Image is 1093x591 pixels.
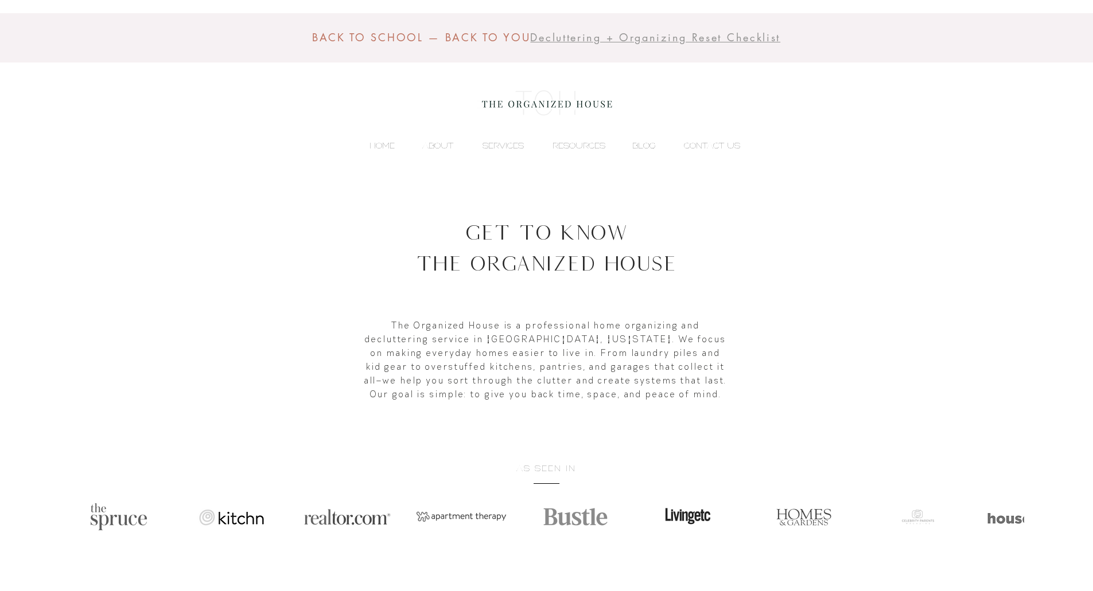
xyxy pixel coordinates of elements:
h1: Get to Know The Organized House [266,217,827,279]
span: BACK TO SCHOOL — BACK TO YOU [312,30,531,44]
a: CONTACT US [662,137,746,154]
span: ——— [534,479,559,488]
p: BLOG [627,137,662,154]
a: HOME [347,137,400,154]
a: ABOUT [400,137,459,154]
p: The Organized House is a professional home organizing and decluttering service in [GEOGRAPHIC_DAT... [363,318,729,401]
button: play backward [69,492,98,542]
div: Slider gallery [69,492,1024,542]
p: HOME [364,137,400,154]
p: ABOUT [417,137,459,154]
a: BLOG [611,137,662,154]
a: RESOURCES [530,137,611,154]
p: RESOURCES [547,137,611,154]
nav: Site [347,137,746,154]
button: play forward [995,492,1024,542]
img: the organized house [477,80,617,126]
p: CONTACT US [678,137,746,154]
a: SERVICES [459,137,530,154]
h6: AS SEEN IN [303,463,790,475]
p: SERVICES [477,137,530,154]
a: Decluttering + Organizing Reset Checklist [530,31,780,44]
span: Decluttering + Organizing Reset Checklist [530,30,780,44]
